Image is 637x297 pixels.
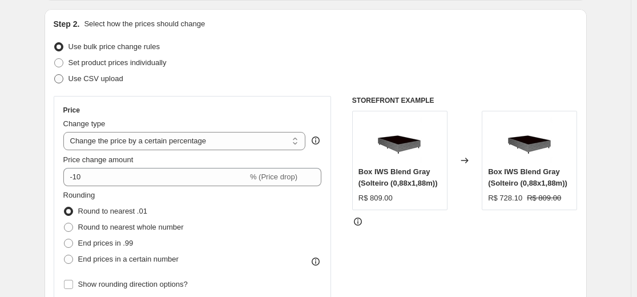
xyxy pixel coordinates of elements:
[507,117,553,163] img: box_iws_blend_gray_1_80x.png
[84,18,205,30] p: Select how the prices should change
[68,74,123,83] span: Use CSV upload
[63,119,106,128] span: Change type
[63,106,80,115] h3: Price
[527,192,561,204] strike: R$ 809.00
[358,167,438,187] span: Box IWS Blend Gray (Solteiro (0,88x1,88m))
[78,280,188,288] span: Show rounding direction options?
[78,255,179,263] span: End prices in a certain number
[54,18,80,30] h2: Step 2.
[488,192,522,204] div: R$ 728.10
[358,192,393,204] div: R$ 809.00
[250,172,297,181] span: % (Price drop)
[310,135,321,146] div: help
[68,42,160,51] span: Use bulk price change rules
[78,239,134,247] span: End prices in .99
[78,207,147,215] span: Round to nearest .01
[78,223,184,231] span: Round to nearest whole number
[352,96,578,105] h6: STOREFRONT EXAMPLE
[377,117,422,163] img: box_iws_blend_gray_1_80x.png
[488,167,567,187] span: Box IWS Blend Gray (Solteiro (0,88x1,88m))
[68,58,167,67] span: Set product prices individually
[63,155,134,164] span: Price change amount
[63,191,95,199] span: Rounding
[63,168,248,186] input: -15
